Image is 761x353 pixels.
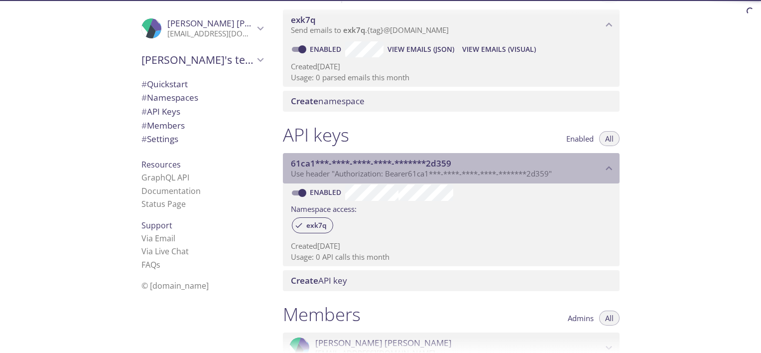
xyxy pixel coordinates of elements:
span: Send emails to . {tag} @[DOMAIN_NAME] [291,25,449,35]
span: # [141,120,147,131]
div: API Keys [133,105,271,119]
span: Support [141,220,172,231]
span: # [141,78,147,90]
div: Team Settings [133,132,271,146]
a: Via Live Chat [141,246,189,257]
span: exk7q [291,14,316,25]
p: Usage: 0 parsed emails this month [291,72,612,83]
p: Created [DATE] [291,241,612,251]
a: Via Email [141,233,175,244]
span: [PERSON_NAME] [PERSON_NAME] [167,17,304,29]
button: Admins [562,311,600,326]
a: Status Page [141,198,186,209]
span: Settings [141,133,178,145]
span: API Keys [141,106,180,117]
button: All [599,131,620,146]
a: Documentation [141,185,201,196]
span: exk7q [300,221,333,230]
button: View Emails (Visual) [458,41,540,57]
span: © [DOMAIN_NAME] [141,280,209,291]
div: Namespaces [133,91,271,105]
div: exk7q namespace [283,9,620,40]
span: API key [291,275,347,286]
button: All [599,311,620,326]
span: View Emails (Visual) [462,43,536,55]
a: GraphQL API [141,172,189,183]
p: Usage: 0 API calls this month [291,252,612,262]
button: View Emails (JSON) [383,41,458,57]
span: Quickstart [141,78,188,90]
span: View Emails (JSON) [387,43,454,55]
span: Create [291,275,318,286]
button: Enabled [560,131,600,146]
span: namespace [291,95,365,107]
span: [PERSON_NAME]'s team [141,53,254,67]
span: # [141,133,147,145]
a: FAQ [141,259,160,270]
h1: API keys [283,124,349,146]
div: Karthik's team [133,47,271,73]
label: Namespace access: [291,201,357,215]
p: [EMAIL_ADDRESS][DOMAIN_NAME] [167,29,254,39]
span: # [141,106,147,117]
div: Quickstart [133,77,271,91]
div: Create API Key [283,270,620,291]
a: Enabled [308,44,345,54]
span: Namespaces [141,92,198,103]
span: s [156,259,160,270]
h1: Members [283,303,361,326]
span: Members [141,120,185,131]
div: Create namespace [283,91,620,112]
span: Resources [141,159,181,170]
div: Members [133,119,271,133]
div: exk7q [292,217,333,233]
span: exk7q [343,25,365,35]
span: # [141,92,147,103]
p: Created [DATE] [291,61,612,72]
span: Create [291,95,318,107]
div: Karthik Upadhya [133,12,271,45]
a: Enabled [308,187,345,197]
